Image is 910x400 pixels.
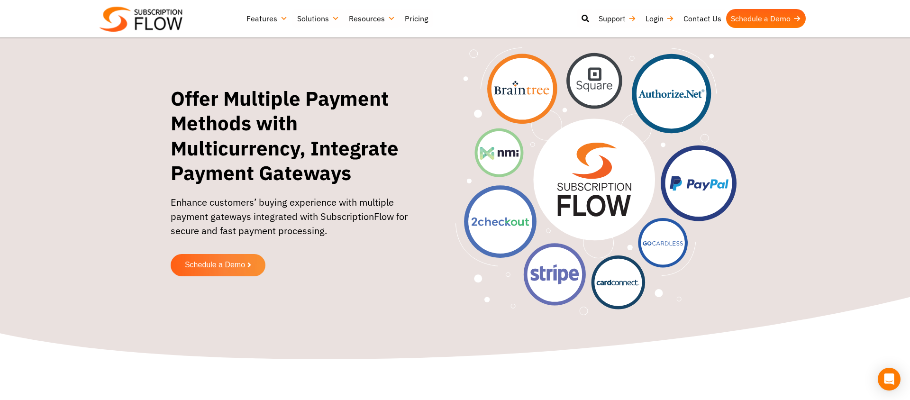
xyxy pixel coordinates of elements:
a: Pricing [400,9,433,28]
img: Offer Multiple Payment Methods with Multicurrency, Integrate Payment Gateways [455,47,737,315]
a: Login [641,9,679,28]
a: Solutions [292,9,344,28]
p: Enhance customers’ buying experience with multiple payment gateways integrated with SubscriptionF... [171,195,429,247]
h1: Offer Multiple Payment Methods with Multicurrency, Integrate Payment Gateways [171,86,429,186]
a: Resources [344,9,400,28]
a: Schedule a Demo [726,9,806,28]
div: Open Intercom Messenger [878,368,901,391]
img: Subscriptionflow [100,7,182,32]
a: Features [242,9,292,28]
a: Contact Us [679,9,726,28]
span: Schedule a Demo [185,261,245,269]
a: Support [594,9,641,28]
a: Schedule a Demo [171,254,265,276]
